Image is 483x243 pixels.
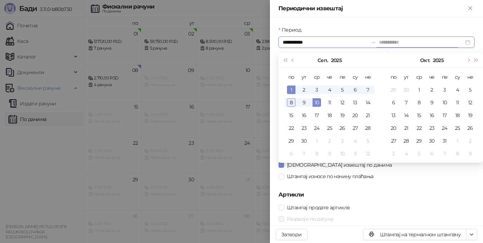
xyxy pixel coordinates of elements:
div: 2 [466,137,474,145]
div: 3 [313,85,321,94]
div: 15 [415,111,423,120]
div: 17 [313,111,321,120]
span: swap-right [370,39,376,45]
td: 2025-09-07 [362,83,374,96]
button: Затвори [276,229,308,240]
td: 2025-10-25 [451,122,464,134]
div: 30 [428,137,436,145]
th: пе [336,71,349,83]
div: 19 [338,111,347,120]
td: 2025-09-05 [336,83,349,96]
td: 2025-11-08 [451,147,464,160]
td: 2025-10-13 [387,109,400,122]
td: 2025-10-27 [387,134,400,147]
div: 8 [313,149,321,158]
div: 10 [338,149,347,158]
div: 8 [453,149,462,158]
td: 2025-10-08 [413,96,425,109]
div: 12 [338,98,347,107]
div: 30 [402,85,411,94]
span: [DEMOGRAPHIC_DATA] извештај по данима [284,161,395,169]
div: 11 [453,98,462,107]
td: 2025-09-16 [298,109,310,122]
div: 22 [415,124,423,132]
div: 16 [428,111,436,120]
td: 2025-10-08 [310,147,323,160]
div: 21 [364,111,372,120]
td: 2025-10-07 [400,96,413,109]
td: 2025-09-25 [323,122,336,134]
th: ут [400,71,413,83]
td: 2025-10-29 [413,134,425,147]
td: 2025-10-11 [349,147,362,160]
div: 28 [364,124,372,132]
td: 2025-09-23 [298,122,310,134]
td: 2025-09-20 [349,109,362,122]
div: 26 [466,124,474,132]
div: 27 [389,137,398,145]
div: 12 [466,98,474,107]
td: 2025-09-14 [362,96,374,109]
td: 2025-10-03 [336,134,349,147]
td: 2025-10-03 [438,83,451,96]
div: 10 [313,98,321,107]
button: Close [466,4,474,13]
td: 2025-10-21 [400,122,413,134]
button: Штампај на термалном штампачу [363,229,466,240]
td: 2025-09-15 [285,109,298,122]
td: 2025-11-05 [413,147,425,160]
button: Претходна година (Control + left) [281,53,289,67]
button: Следећи месец (PageDown) [464,53,472,67]
div: 7 [402,98,411,107]
div: 11 [325,98,334,107]
td: 2025-10-16 [425,109,438,122]
span: to [370,39,376,45]
button: Изабери месец [420,53,430,67]
div: 21 [402,124,411,132]
td: 2025-09-30 [298,134,310,147]
div: 9 [466,149,474,158]
th: не [362,71,374,83]
button: Изабери месец [318,53,328,67]
div: 4 [453,85,462,94]
div: 31 [440,137,449,145]
div: 5 [338,85,347,94]
td: 2025-09-24 [310,122,323,134]
td: 2025-10-20 [387,122,400,134]
td: 2025-10-10 [336,147,349,160]
th: ут [298,71,310,83]
div: 13 [389,111,398,120]
th: по [387,71,400,83]
div: Периодични извештај [278,4,466,13]
td: 2025-10-02 [323,134,336,147]
td: 2025-09-27 [349,122,362,134]
div: 23 [428,124,436,132]
td: 2025-10-11 [451,96,464,109]
td: 2025-09-30 [400,83,413,96]
div: 2 [325,137,334,145]
td: 2025-11-02 [464,134,477,147]
td: 2025-10-14 [400,109,413,122]
label: Период [278,26,305,34]
td: 2025-09-10 [310,96,323,109]
div: 29 [389,85,398,94]
div: 5 [466,85,474,94]
span: Раздвоји по датуму [284,215,336,223]
td: 2025-10-17 [438,109,451,122]
div: 6 [428,149,436,158]
td: 2025-10-01 [310,134,323,147]
td: 2025-09-13 [349,96,362,109]
th: ср [413,71,425,83]
td: 2025-10-30 [425,134,438,147]
td: 2025-09-02 [298,83,310,96]
div: 3 [440,85,449,94]
td: 2025-10-04 [451,83,464,96]
div: 23 [300,124,308,132]
div: 27 [351,124,359,132]
div: 7 [300,149,308,158]
td: 2025-09-09 [298,96,310,109]
div: 5 [415,149,423,158]
div: 3 [338,137,347,145]
div: 30 [300,137,308,145]
div: 29 [415,137,423,145]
